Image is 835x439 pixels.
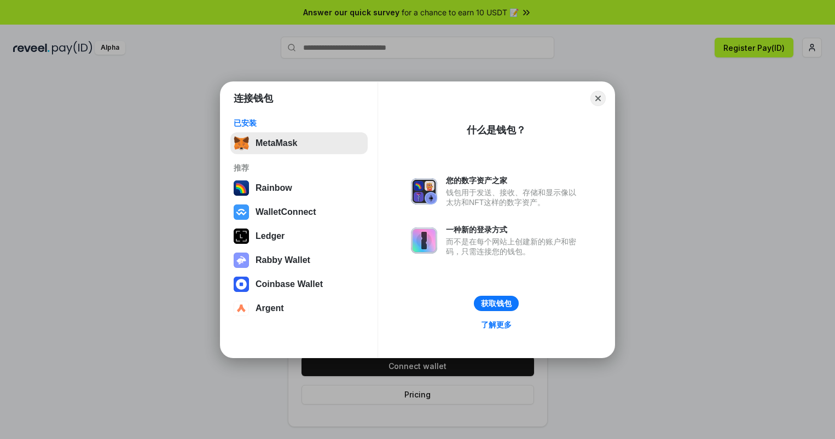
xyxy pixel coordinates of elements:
h1: 连接钱包 [234,92,273,105]
img: svg+xml,%3Csvg%20width%3D%22120%22%20height%3D%22120%22%20viewBox%3D%220%200%20120%20120%22%20fil... [234,180,249,196]
a: 了解更多 [474,318,518,332]
button: Close [590,91,606,106]
button: WalletConnect [230,201,368,223]
div: 了解更多 [481,320,512,330]
button: MetaMask [230,132,368,154]
div: WalletConnect [256,207,316,217]
div: 获取钱包 [481,298,512,308]
div: 而不是在每个网站上创建新的账户和密码，只需连接您的钱包。 [446,237,582,256]
button: Rabby Wallet [230,249,368,271]
button: Coinbase Wallet [230,273,368,295]
div: MetaMask [256,138,297,148]
div: 一种新的登录方式 [446,225,582,235]
img: svg+xml,%3Csvg%20width%3D%2228%22%20height%3D%2228%22%20viewBox%3D%220%200%2028%2028%22%20fill%3D... [234,277,249,292]
div: 钱包用于发送、接收、存储和显示像以太坊和NFT这样的数字资产。 [446,188,582,207]
div: 已安装 [234,118,364,128]
div: Ledger [256,231,285,241]
div: Coinbase Wallet [256,279,323,289]
img: svg+xml,%3Csvg%20fill%3D%22none%22%20height%3D%2233%22%20viewBox%3D%220%200%2035%2033%22%20width%... [234,136,249,151]
img: svg+xml,%3Csvg%20width%3D%2228%22%20height%3D%2228%22%20viewBox%3D%220%200%2028%2028%22%20fill%3D... [234,301,249,316]
img: svg+xml,%3Csvg%20xmlns%3D%22http%3A%2F%2Fwww.w3.org%2F2000%2Fsvg%22%20fill%3D%22none%22%20viewBox... [411,178,437,204]
button: Ledger [230,225,368,247]
img: svg+xml,%3Csvg%20xmlns%3D%22http%3A%2F%2Fwww.w3.org%2F2000%2Fsvg%22%20fill%3D%22none%22%20viewBox... [234,253,249,268]
img: svg+xml,%3Csvg%20xmlns%3D%22http%3A%2F%2Fwww.w3.org%2F2000%2Fsvg%22%20width%3D%2228%22%20height%3... [234,229,249,244]
div: 推荐 [234,163,364,173]
div: 什么是钱包？ [467,124,526,137]
img: svg+xml,%3Csvg%20width%3D%2228%22%20height%3D%2228%22%20viewBox%3D%220%200%2028%2028%22%20fill%3D... [234,204,249,220]
div: Rabby Wallet [256,255,310,265]
button: Rainbow [230,177,368,199]
button: 获取钱包 [474,296,519,311]
div: Argent [256,303,284,313]
button: Argent [230,297,368,319]
div: 您的数字资产之家 [446,175,582,185]
div: Rainbow [256,183,292,193]
img: svg+xml,%3Csvg%20xmlns%3D%22http%3A%2F%2Fwww.w3.org%2F2000%2Fsvg%22%20fill%3D%22none%22%20viewBox... [411,227,437,254]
